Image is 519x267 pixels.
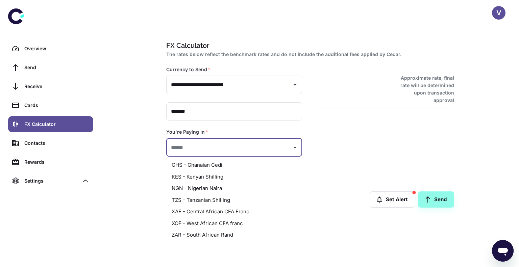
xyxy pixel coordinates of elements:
h6: Approximate rate, final rate will be determined upon transaction approval [393,74,454,104]
li: NGN - Nigerian Naira [166,183,302,194]
button: Set Alert [370,191,415,208]
a: Cards [8,97,93,113]
a: FX Calculator [8,116,93,132]
div: Rewards [24,158,89,166]
label: Currency to Send [166,66,211,73]
li: GHS - Ghanaian Cedi [166,159,302,171]
li: KES - Kenyan Shilling [166,171,302,183]
h1: FX Calculator [166,41,451,51]
div: Receive [24,83,89,90]
li: XOF - West African CFA franc [166,218,302,230]
div: Contacts [24,139,89,147]
div: Settings [8,173,93,189]
a: Send [418,191,454,208]
iframe: Button to launch messaging window [492,240,514,262]
a: Overview [8,41,93,57]
a: Receive [8,78,93,95]
div: Cards [24,102,89,109]
a: Send [8,59,93,76]
li: XAF - Central African CFA Franc [166,206,302,218]
div: Overview [24,45,89,52]
li: TZS - Tanzanian Shilling [166,194,302,206]
button: Open [290,80,300,89]
li: ZAR - South African Rand [166,229,302,241]
button: Close [290,143,300,152]
a: Contacts [8,135,93,151]
a: Rewards [8,154,93,170]
label: You're Paying In [166,129,208,135]
div: Settings [24,177,79,185]
div: FX Calculator [24,121,89,128]
button: V [492,6,505,20]
div: Send [24,64,89,71]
